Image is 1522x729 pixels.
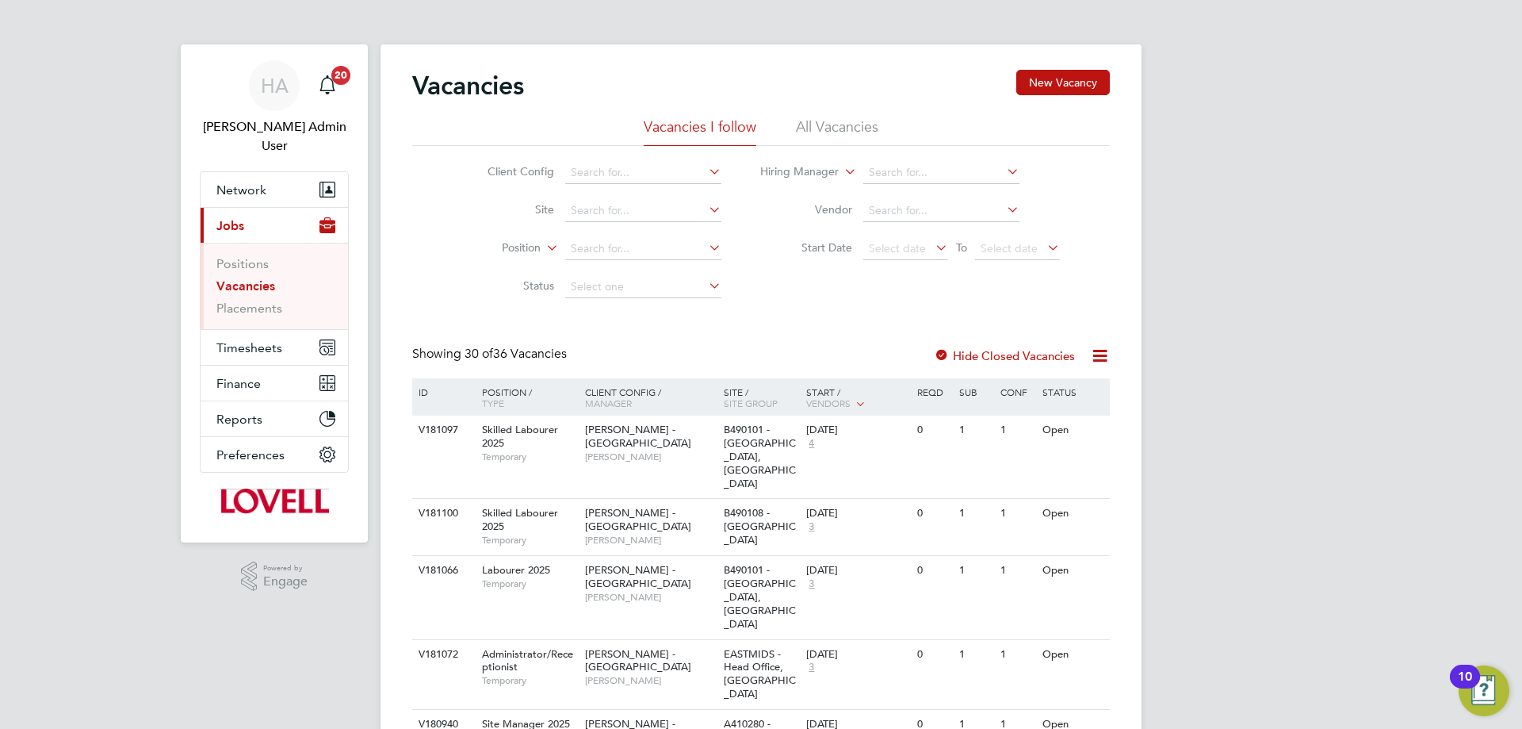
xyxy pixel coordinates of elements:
li: Vacancies I follow [644,117,756,146]
div: [DATE] [806,507,909,520]
label: Status [463,278,554,293]
div: Open [1038,640,1107,670]
span: [PERSON_NAME] [585,591,716,604]
span: Engage [263,575,308,589]
div: V181072 [415,640,470,670]
span: Temporary [482,534,577,547]
button: Preferences [201,437,348,472]
div: 1 [996,556,1038,585]
div: Sub [955,378,996,405]
div: 0 [913,556,954,585]
div: Conf [996,378,1038,405]
span: Hays Admin User [200,117,349,155]
input: Search for... [863,162,1019,184]
span: [PERSON_NAME] [585,451,716,463]
span: Site Group [724,397,778,409]
button: Network [201,172,348,207]
span: [PERSON_NAME] - [GEOGRAPHIC_DATA] [585,563,691,590]
label: Hiring Manager [748,164,839,180]
a: Powered byEngage [241,562,308,592]
span: Skilled Labourer 2025 [482,506,558,533]
div: Reqd [913,378,954,405]
a: Vacancies [216,278,275,294]
input: Search for... [565,162,721,184]
span: Labourer 2025 [482,563,550,577]
div: Open [1038,556,1107,585]
span: [PERSON_NAME] - [GEOGRAPHIC_DATA] [585,423,691,450]
div: 0 [913,416,954,445]
div: V181097 [415,416,470,445]
div: V181100 [415,499,470,528]
label: Site [463,202,554,217]
button: Reports [201,401,348,436]
div: 1 [955,416,996,445]
span: 3 [806,661,816,674]
span: 4 [806,437,816,451]
div: Client Config / [581,378,720,416]
input: Search for... [863,200,1019,222]
div: 0 [913,640,954,670]
span: [PERSON_NAME] - [GEOGRAPHIC_DATA] [585,647,691,674]
div: [DATE] [806,564,909,577]
span: 3 [806,520,816,534]
span: Vendors [806,397,851,409]
button: Timesheets [201,330,348,365]
label: Start Date [761,240,852,255]
input: Select one [565,276,721,298]
input: Search for... [565,238,721,260]
button: New Vacancy [1016,70,1110,95]
span: Skilled Labourer 2025 [482,423,558,450]
span: 20 [331,66,350,85]
div: Site / [720,378,803,416]
span: B490108 - [GEOGRAPHIC_DATA] [724,506,796,547]
a: Positions [216,256,269,271]
button: Jobs [201,208,348,243]
span: 3 [806,577,816,591]
nav: Main navigation [181,44,368,543]
span: [PERSON_NAME] [585,674,716,687]
div: 0 [913,499,954,528]
div: Position / [470,378,581,416]
span: [PERSON_NAME] - [GEOGRAPHIC_DATA] [585,506,691,533]
span: Manager [585,397,632,409]
div: 1 [996,499,1038,528]
div: 1 [955,556,996,585]
input: Search for... [565,200,721,222]
span: Type [482,397,504,409]
span: Temporary [482,577,577,590]
label: Client Config [463,164,554,178]
span: Timesheets [216,340,282,355]
div: ID [415,378,470,405]
li: All Vacancies [796,117,878,146]
div: Open [1038,499,1107,528]
div: Start / [802,378,913,418]
a: 20 [312,60,343,111]
span: Select date [869,241,926,255]
button: Finance [201,366,348,401]
span: Jobs [216,218,244,233]
div: Showing [412,346,570,363]
span: B490101 - [GEOGRAPHIC_DATA], [GEOGRAPHIC_DATA] [724,563,796,631]
button: Open Resource Center, 10 new notifications [1459,666,1509,716]
div: 1 [996,416,1038,445]
div: [DATE] [806,648,909,662]
img: lovell-logo-retina.png [220,489,328,514]
div: 1 [955,640,996,670]
div: 1 [955,499,996,528]
span: Select date [981,241,1038,255]
div: Status [1038,378,1107,405]
h2: Vacancies [412,70,524,102]
span: Network [216,182,266,198]
div: [DATE] [806,424,909,437]
span: To [951,237,972,258]
span: Temporary [482,451,577,463]
div: 1 [996,640,1038,670]
div: 10 [1458,677,1472,697]
div: Open [1038,416,1107,445]
span: Temporary [482,674,577,687]
div: V181066 [415,556,470,585]
span: Powered by [263,562,308,575]
label: Position [449,240,541,256]
span: 30 of [465,346,493,362]
span: HA [261,75,289,96]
